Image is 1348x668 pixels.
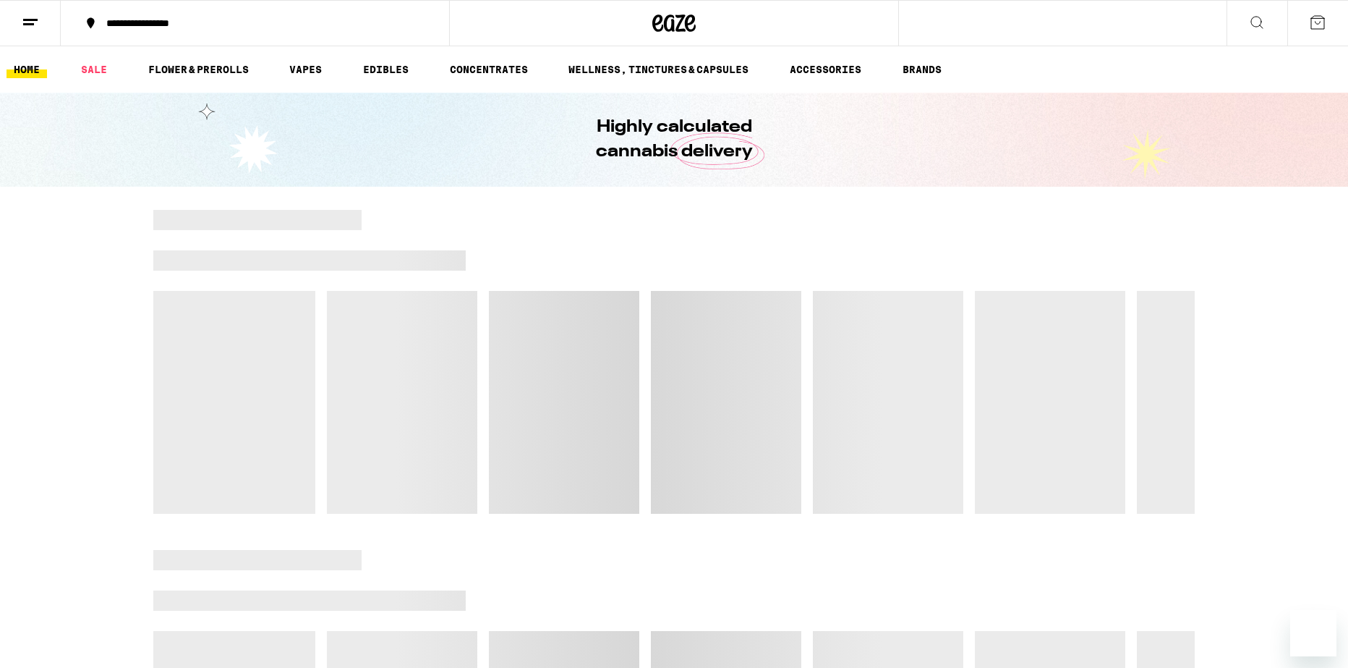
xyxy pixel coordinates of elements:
a: BRANDS [895,61,949,78]
a: CONCENTRATES [443,61,535,78]
a: SALE [74,61,114,78]
a: EDIBLES [356,61,416,78]
a: VAPES [282,61,329,78]
a: FLOWER & PREROLLS [141,61,256,78]
a: ACCESSORIES [782,61,869,78]
a: HOME [7,61,47,78]
h1: Highly calculated cannabis delivery [555,115,793,164]
a: WELLNESS, TINCTURES & CAPSULES [561,61,756,78]
iframe: Button to launch messaging window [1290,610,1336,656]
